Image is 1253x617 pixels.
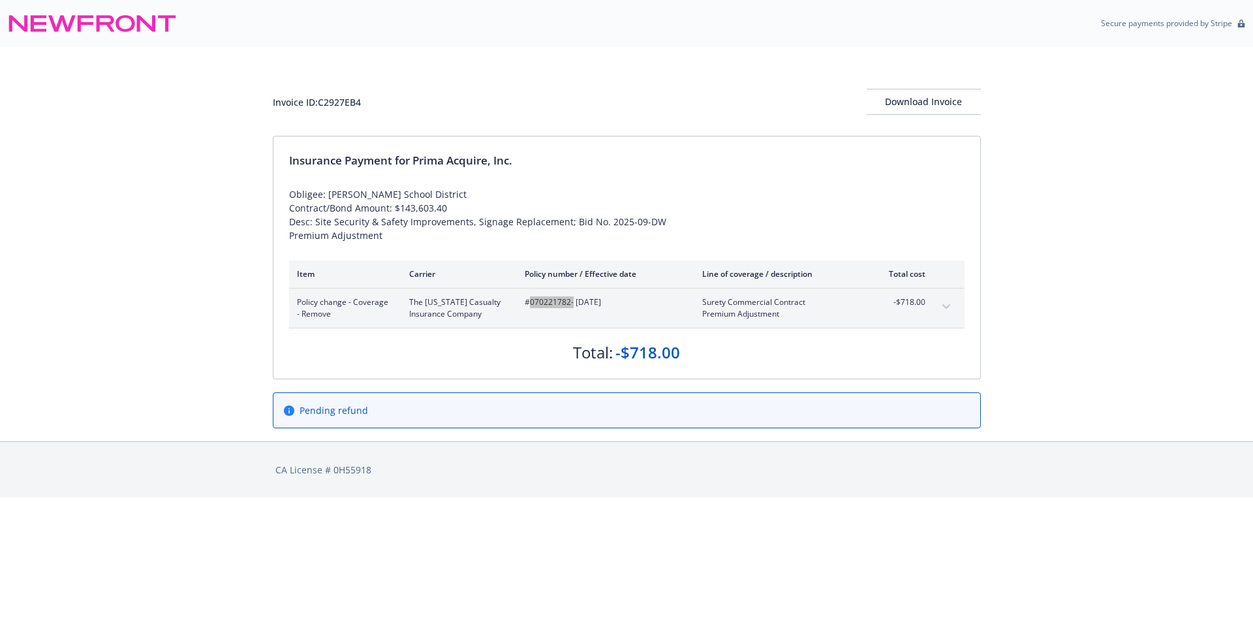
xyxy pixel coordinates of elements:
span: Surety Commercial Contract [702,296,856,308]
div: Obligee: [PERSON_NAME] School District Contract/Bond Amount: $143,603.40 Desc: Site Security & Sa... [289,187,965,242]
div: Carrier [409,268,504,279]
span: Pending refund [300,403,368,417]
span: -$718.00 [876,296,925,308]
div: Policy number / Effective date [525,268,681,279]
div: Line of coverage / description [702,268,856,279]
div: Insurance Payment for Prima Acquire, Inc. [289,152,965,169]
button: Download Invoice [867,89,981,115]
span: The [US_STATE] Casualty Insurance Company [409,296,504,320]
div: Policy change - Coverage - RemoveThe [US_STATE] Casualty Insurance Company#070221782- [DATE]Suret... [289,289,965,328]
span: Premium Adjustment [702,308,856,320]
div: CA License # 0H55918 [275,463,978,477]
div: Invoice ID: C2927EB4 [273,95,361,109]
span: Surety Commercial ContractPremium Adjustment [702,296,856,320]
button: expand content [936,296,957,317]
span: #070221782 - [DATE] [525,296,681,308]
div: Total cost [876,268,925,279]
div: Download Invoice [867,89,981,114]
span: Policy change - Coverage - Remove [297,296,388,320]
div: Item [297,268,388,279]
p: Secure payments provided by Stripe [1101,18,1232,29]
div: -$718.00 [615,341,680,364]
div: Total: [573,341,613,364]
